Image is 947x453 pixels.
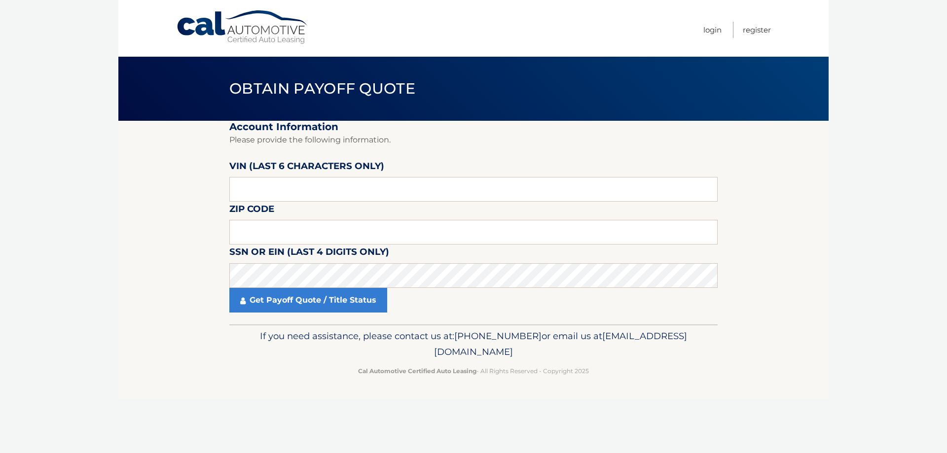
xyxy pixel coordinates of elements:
p: - All Rights Reserved - Copyright 2025 [236,366,711,376]
a: Login [703,22,722,38]
a: Cal Automotive [176,10,309,45]
span: Obtain Payoff Quote [229,79,415,98]
p: If you need assistance, please contact us at: or email us at [236,328,711,360]
a: Register [743,22,771,38]
p: Please provide the following information. [229,133,718,147]
strong: Cal Automotive Certified Auto Leasing [358,367,476,375]
label: Zip Code [229,202,274,220]
span: [PHONE_NUMBER] [454,330,542,342]
label: SSN or EIN (last 4 digits only) [229,244,389,263]
label: VIN (last 6 characters only) [229,159,384,177]
h2: Account Information [229,121,718,133]
a: Get Payoff Quote / Title Status [229,288,387,313]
